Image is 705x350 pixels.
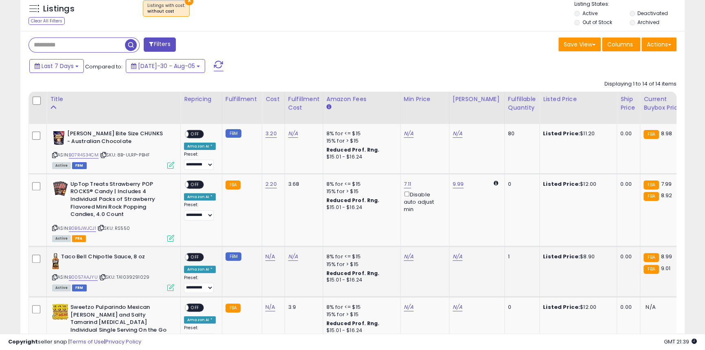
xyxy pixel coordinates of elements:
a: N/A [404,303,414,311]
b: Reduced Prof. Rng. [326,197,380,204]
button: Actions [642,37,677,51]
div: Preset: [184,202,216,220]
div: Clear All Filters [28,17,65,25]
a: Privacy Policy [105,338,141,346]
div: $12.00 [543,181,611,188]
div: ASIN: [52,181,174,241]
div: ASIN: [52,253,174,290]
div: 0 [508,304,533,311]
a: N/A [288,253,298,261]
small: FBA [644,253,659,262]
small: FBA [644,265,659,274]
label: Active [582,10,597,17]
a: N/A [404,130,414,138]
div: Cost [265,95,281,103]
a: N/A [453,303,462,311]
div: Displaying 1 to 14 of 14 items [604,80,677,88]
div: Listed Price [543,95,613,103]
div: $11.20 [543,130,611,137]
span: 8.98 [661,130,672,137]
label: Deactivated [637,10,668,17]
a: N/A [453,253,462,261]
div: [PERSON_NAME] [453,95,501,103]
div: Preset: [184,275,216,293]
div: 8% for <= $15 [326,253,394,260]
div: Amazon AI * [184,143,216,150]
span: Compared to: [85,63,123,70]
div: 0 [508,181,533,188]
b: Reduced Prof. Rng. [326,320,380,327]
small: Amazon Fees. [326,103,331,111]
button: Filters [144,37,175,52]
div: Ship Price [620,95,637,112]
small: FBM [226,129,241,138]
span: 9.01 [661,264,671,272]
span: FBM [72,162,87,169]
span: OFF [188,254,201,261]
a: 9.99 [453,180,464,188]
div: 0.00 [620,304,634,311]
b: Listed Price: [543,253,580,260]
a: N/A [404,253,414,261]
span: | SKU: TA1039291029 [99,274,149,280]
div: $12.00 [543,304,611,311]
img: 51PATEj-PrL._SL40_.jpg [52,181,68,197]
div: 0.00 [620,253,634,260]
div: 1 [508,253,533,260]
button: Columns [602,37,640,51]
small: FBA [226,304,241,313]
div: without cost [147,9,185,14]
a: N/A [453,130,462,138]
label: Out of Stock [582,19,612,26]
div: Fulfillable Quantity [508,95,536,112]
a: N/A [265,303,275,311]
div: Amazon AI * [184,316,216,324]
div: Preset: [184,152,216,170]
button: Last 7 Days [29,59,84,73]
div: 15% for > $15 [326,137,394,145]
div: 80 [508,130,533,137]
div: 0.00 [620,181,634,188]
span: 8.99 [661,253,672,260]
small: FBM [226,252,241,261]
div: Amazon AI * [184,266,216,273]
div: 15% for > $15 [326,311,394,318]
button: [DATE]-30 - Aug-05 [126,59,205,73]
span: All listings currently available for purchase on Amazon [52,162,71,169]
a: 3.20 [265,130,277,138]
div: $15.01 - $16.24 [326,277,394,284]
div: seller snap | | [8,338,141,346]
strong: Copyright [8,338,38,346]
div: ASIN: [52,130,174,168]
div: $15.01 - $16.24 [326,154,394,161]
span: All listings currently available for purchase on Amazon [52,284,71,291]
div: 15% for > $15 [326,188,394,195]
span: 2025-08-13 21:39 GMT [664,338,697,346]
small: FBA [644,192,659,201]
a: B07R4S34CM [69,152,99,158]
a: 2.20 [265,180,277,188]
small: FBA [226,181,241,189]
span: 8.92 [661,192,672,199]
div: 8% for <= $15 [326,181,394,188]
img: 41CWqOtXCpL._SL40_.jpg [52,253,59,269]
span: OFF [188,304,201,311]
span: Columns [607,40,633,48]
span: 7.99 [661,180,672,188]
a: N/A [288,130,298,138]
div: Title [50,95,177,103]
a: Terms of Use [70,338,104,346]
h5: Listings [43,3,74,15]
small: FBA [644,130,659,139]
div: Preset: [184,325,216,343]
i: Calculated using Dynamic Max Price. [494,181,498,186]
b: Listed Price: [543,180,580,188]
a: B0B6JWJCJ1 [69,225,96,232]
a: B0057AAJYU [69,274,98,281]
div: Fulfillment Cost [288,95,320,112]
div: 15% for > $15 [326,261,394,268]
b: Listed Price: [543,130,580,137]
button: Save View [558,37,601,51]
div: 8% for <= $15 [326,304,394,311]
div: 3.9 [288,304,317,311]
